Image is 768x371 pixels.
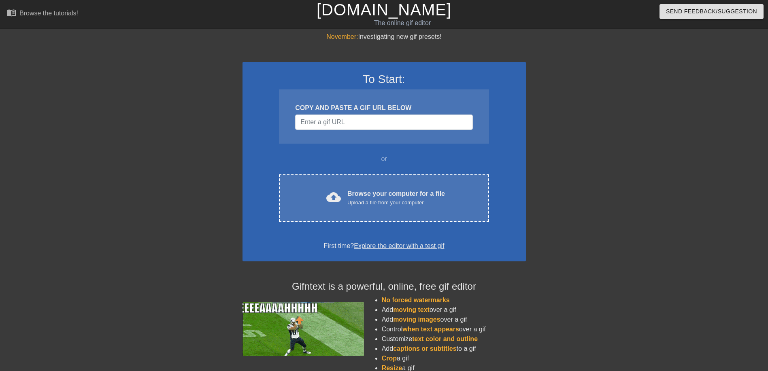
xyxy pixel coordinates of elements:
[6,8,16,17] span: menu_book
[295,103,472,113] div: COPY AND PASTE A GIF URL BELOW
[382,334,526,344] li: Customize
[382,324,526,334] li: Control over a gif
[295,114,472,130] input: Username
[243,281,526,293] h4: Gifntext is a powerful, online, free gif editor
[326,190,341,204] span: cloud_upload
[660,4,764,19] button: Send Feedback/Suggestion
[402,326,459,333] span: when text appears
[393,316,440,323] span: moving images
[393,345,456,352] span: captions or subtitles
[666,6,757,17] span: Send Feedback/Suggestion
[382,297,450,303] span: No forced watermarks
[264,154,505,164] div: or
[243,302,364,356] img: football_small.gif
[19,10,78,17] div: Browse the tutorials!
[382,315,526,324] li: Add over a gif
[326,33,358,40] span: November:
[6,8,78,20] a: Browse the tutorials!
[354,242,444,249] a: Explore the editor with a test gif
[347,199,445,207] div: Upload a file from your computer
[382,305,526,315] li: Add over a gif
[243,32,526,42] div: Investigating new gif presets!
[412,335,478,342] span: text color and outline
[260,18,545,28] div: The online gif editor
[253,241,515,251] div: First time?
[393,306,430,313] span: moving text
[253,72,515,86] h3: To Start:
[317,1,451,19] a: [DOMAIN_NAME]
[382,355,397,362] span: Crop
[347,189,445,207] div: Browse your computer for a file
[382,344,526,354] li: Add to a gif
[382,354,526,363] li: a gif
